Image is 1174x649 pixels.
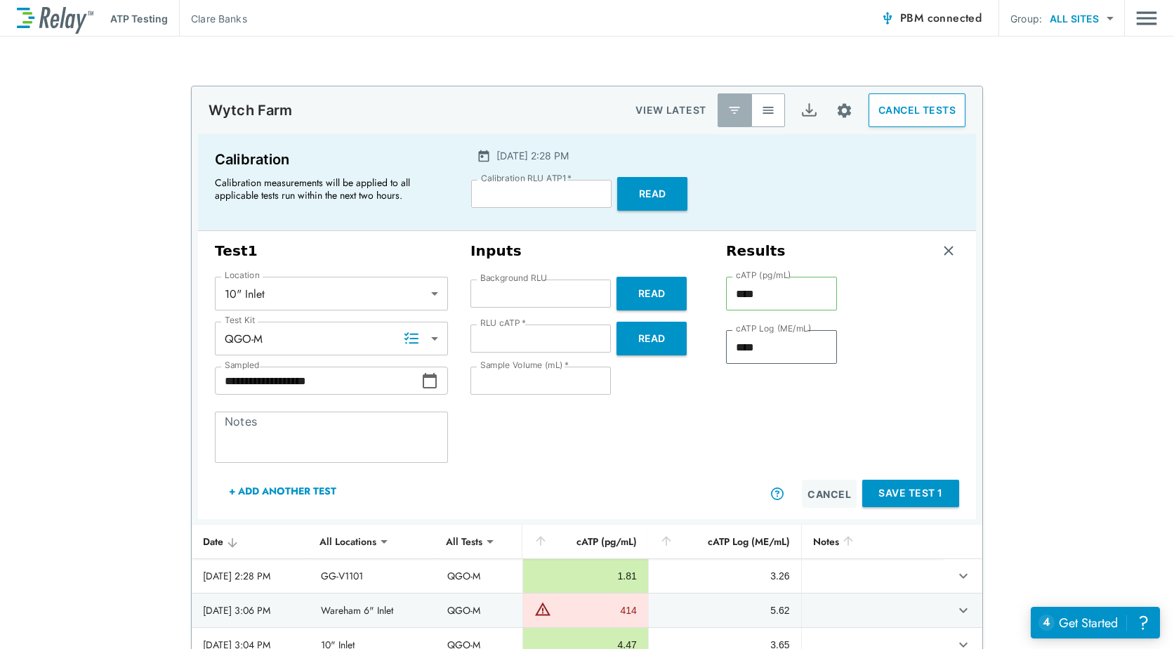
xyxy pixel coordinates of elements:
[1010,11,1042,26] p: Group:
[616,322,687,355] button: Read
[534,601,551,617] img: Warning
[480,318,526,328] label: RLU cATP
[480,273,547,283] label: Background RLU
[826,92,863,129] button: Site setup
[616,277,687,310] button: Read
[869,93,965,127] button: CANCEL TESTS
[203,603,298,617] div: [DATE] 3:06 PM
[928,10,982,26] span: connected
[436,527,492,556] div: All Tests
[481,173,572,183] label: Calibration RLU ATP1
[225,360,260,370] label: Sampled
[215,324,448,353] div: QGO-M
[310,527,386,556] div: All Locations
[209,102,293,119] p: Wytch Farm
[813,533,932,550] div: Notes
[660,603,790,617] div: 5.62
[660,569,790,583] div: 3.26
[1136,5,1157,32] img: Drawer Icon
[191,11,246,26] p: Clare Banks
[496,148,569,163] p: [DATE] 2:28 PM
[203,569,298,583] div: [DATE] 2:28 PM
[555,603,637,617] div: 414
[110,11,168,26] p: ATP Testing
[310,559,436,593] td: GG-V1101
[761,103,775,117] img: View All
[900,8,982,28] span: PBM
[17,4,93,34] img: LuminUltra Relay
[726,242,786,260] h3: Results
[635,102,706,119] p: VIEW LATEST
[800,102,818,119] img: Export Icon
[736,324,811,334] label: cATP Log (ME/mL)
[792,93,826,127] button: Export
[880,11,895,25] img: Connected Icon
[470,242,704,260] h3: Inputs
[659,533,790,550] div: cATP Log (ME/mL)
[875,4,987,32] button: PBM connected
[215,242,448,260] h3: Test 1
[1031,607,1160,638] iframe: Resource center
[310,594,436,627] td: Wareham 6" Inlet
[534,569,637,583] div: 1.81
[951,598,975,622] button: expand row
[225,315,256,325] label: Test Kit
[480,360,569,370] label: Sample Volume (mL)
[951,564,975,588] button: expand row
[436,559,522,593] td: QGO-M
[225,270,260,280] label: Location
[862,480,959,507] button: Save Test 1
[836,102,853,119] img: Settings Icon
[802,480,857,508] button: Cancel
[192,525,310,559] th: Date
[942,244,956,258] img: Remove
[736,270,791,280] label: cATP (pg/mL)
[215,280,448,308] div: 10" Inlet
[215,474,350,508] button: + Add Another Test
[215,176,440,202] p: Calibration measurements will be applied to all applicable tests run within the next two hours.
[477,149,491,163] img: Calender Icon
[534,533,637,550] div: cATP (pg/mL)
[436,594,522,627] td: QGO-M
[215,367,421,395] input: Choose date, selected date is Oct 1, 2025
[727,103,741,117] img: Latest
[617,177,687,211] button: Read
[215,148,446,171] p: Calibration
[1136,5,1157,32] button: Main menu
